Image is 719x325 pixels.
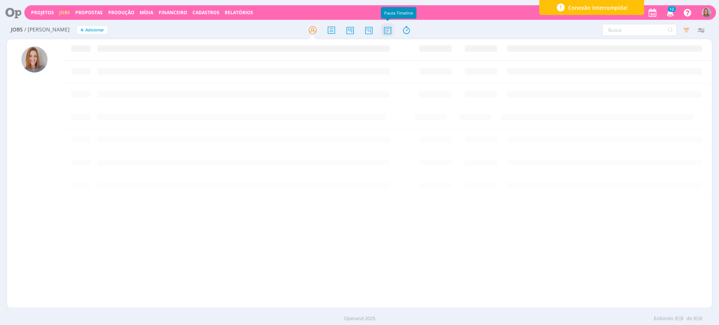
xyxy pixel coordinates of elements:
[11,27,23,33] span: Jobs
[568,4,628,12] span: Conexão interrompida!
[381,7,416,19] div: Pauta Timeline
[686,315,692,322] span: de
[59,9,70,16] a: Jobs
[31,9,54,16] a: Projetos
[702,8,711,17] img: A
[108,9,134,16] a: Produção
[701,6,712,19] button: A
[77,26,107,34] button: +Adicionar
[57,10,72,16] button: Jobs
[157,10,189,16] button: Financeiro
[137,10,155,16] button: Mídia
[159,9,187,16] a: Financeiro
[140,9,153,16] a: Mídia
[85,28,104,33] span: Adicionar
[225,9,253,16] a: Relatórios
[21,46,48,73] img: A
[106,10,137,16] button: Produção
[654,315,673,322] span: Exibindo
[24,27,70,33] span: / [PERSON_NAME]
[222,10,255,16] button: Relatórios
[668,6,676,12] span: 12
[75,9,103,16] span: Propostas
[80,26,84,34] span: +
[662,6,677,19] button: 12
[29,10,56,16] button: Projetos
[73,10,105,16] button: Propostas
[602,24,677,36] input: Busca
[190,10,222,16] button: Cadastros
[192,9,219,16] span: Cadastros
